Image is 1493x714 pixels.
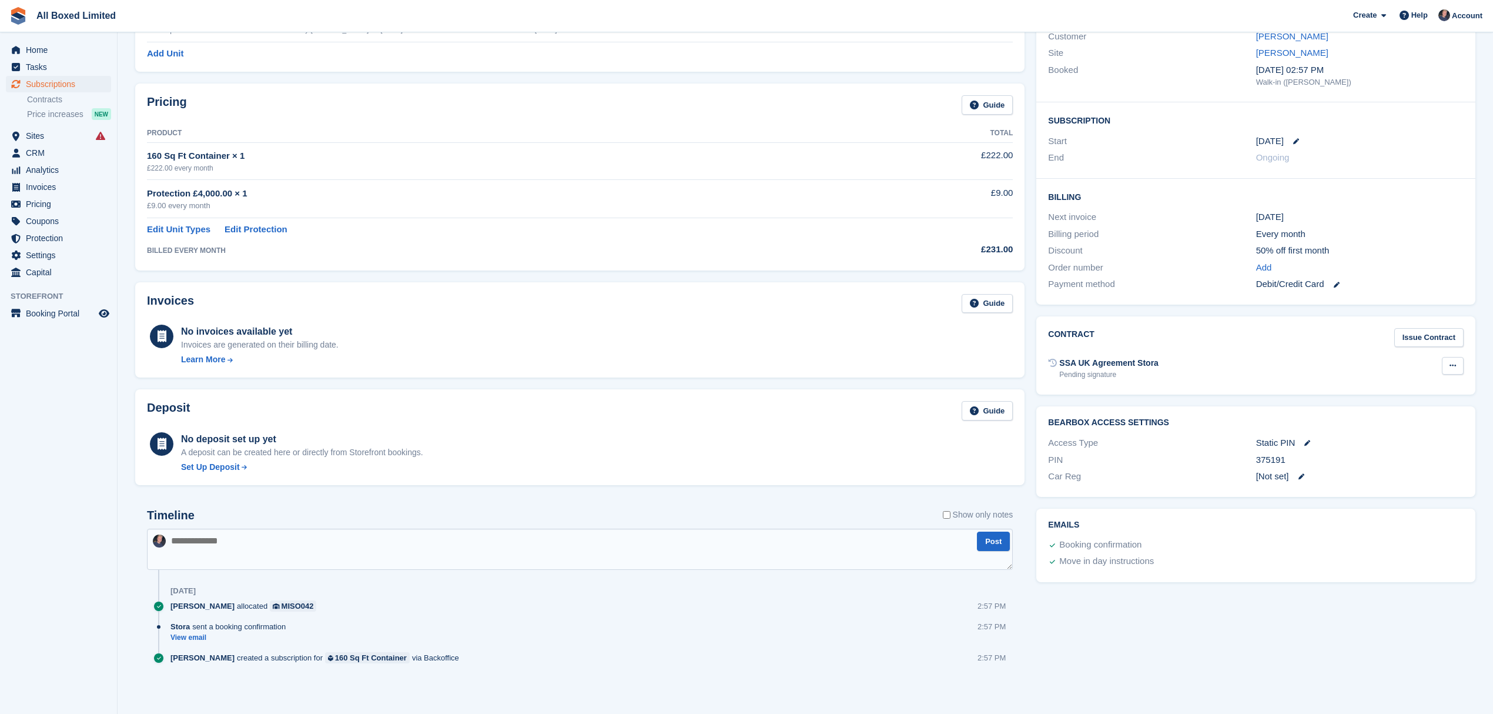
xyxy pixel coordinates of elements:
span: Stora [170,621,190,632]
a: menu [6,196,111,212]
a: Learn More [181,353,339,366]
div: Invoices are generated on their billing date. [181,339,339,351]
span: Booking Portal [26,305,96,322]
div: BILLED EVERY MONTH [147,245,853,256]
span: Sites [26,128,96,144]
div: 2:57 PM [978,621,1006,632]
h2: Pricing [147,95,187,115]
th: Total [853,124,1013,143]
span: Create [1353,9,1377,21]
a: menu [6,128,111,144]
div: End [1048,151,1256,165]
a: Guide [962,95,1013,115]
div: [DATE] [1256,211,1464,224]
div: Start [1048,135,1256,148]
div: Every month [1256,228,1464,241]
td: £9.00 [853,180,1013,218]
div: Next invoice [1048,211,1256,224]
div: [DATE] [170,586,196,596]
span: [PERSON_NAME] [170,652,235,663]
span: Coupons [26,213,96,229]
td: £222.00 [853,142,1013,179]
a: [PERSON_NAME] [1256,31,1328,41]
h2: Billing [1048,191,1464,202]
a: Add Unit [147,47,183,61]
a: [PERSON_NAME] [1256,48,1328,58]
a: Guide [962,401,1013,421]
span: Home [26,42,96,58]
div: Set Up Deposit [181,461,240,473]
a: All Boxed Limited [32,6,120,25]
label: Show only notes [943,509,1013,521]
div: Debit/Credit Card [1256,278,1464,291]
div: Billing period [1048,228,1256,241]
div: No deposit set up yet [181,432,423,446]
img: Dan Goss [1438,9,1450,21]
h2: BearBox Access Settings [1048,418,1464,428]
a: menu [6,162,111,178]
div: Access Type [1048,436,1256,450]
div: Customer [1048,30,1256,44]
div: Pending signature [1059,369,1159,380]
div: £231.00 [853,243,1013,256]
a: View email [170,633,292,643]
div: [DATE] 02:57 PM [1256,64,1464,77]
a: menu [6,179,111,195]
a: Guide [962,294,1013,313]
h2: Timeline [147,509,195,522]
div: Order number [1048,261,1256,275]
img: stora-icon-8386f47178a22dfd0bd8f6a31ec36ba5ce8667c1dd55bd0f319d3a0aa187defe.svg [9,7,27,25]
a: Price increases NEW [27,108,111,121]
div: Static PIN [1256,436,1464,450]
span: Invoices [26,179,96,195]
span: Tasks [26,59,96,75]
i: Smart entry sync failures have occurred [96,131,105,141]
h2: Invoices [147,294,194,313]
div: No invoices available yet [181,325,339,339]
div: NEW [92,108,111,120]
span: [PERSON_NAME] [170,600,235,612]
h2: Emails [1048,521,1464,530]
a: menu [6,305,111,322]
div: Booking confirmation [1059,538,1141,552]
div: Walk-in ([PERSON_NAME]) [1256,76,1464,88]
div: 160 Sq Ft Container [335,652,407,663]
p: A deposit can be created here or directly from Storefront bookings. [181,446,423,459]
input: Show only notes [943,509,950,521]
a: Issue Contract [1394,328,1464,348]
span: Ongoing [1256,152,1290,162]
div: MISO042 [282,600,314,612]
span: Protection [26,230,96,246]
a: menu [6,59,111,75]
a: menu [6,213,111,229]
div: created a subscription for via Backoffice [170,652,465,663]
a: MISO042 [270,600,316,612]
span: Account [1452,10,1482,22]
a: menu [6,42,111,58]
span: Analytics [26,162,96,178]
div: Payment method [1048,278,1256,291]
a: menu [6,264,111,281]
th: Product [147,124,853,143]
span: Price increases [27,109,83,120]
div: [Not set] [1256,470,1464,483]
button: Post [977,532,1010,551]
div: Booked [1048,64,1256,88]
div: £222.00 every month [147,163,853,174]
h2: Deposit [147,401,190,421]
div: Learn More [181,353,225,366]
div: SSA UK Agreement Stora [1059,357,1159,369]
a: menu [6,145,111,161]
div: 50% off first month [1256,244,1464,258]
span: Storefront [11,291,117,302]
a: Add [1256,261,1272,275]
a: Set Up Deposit [181,461,423,473]
span: Help [1411,9,1428,21]
span: CRM [26,145,96,161]
a: 160 Sq Ft Container [325,652,410,663]
span: Settings [26,247,96,263]
div: Car Reg [1048,470,1256,483]
img: Dan Goss [153,535,166,548]
h2: Subscription [1048,114,1464,126]
div: 160 Sq Ft Container × 1 [147,149,853,163]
